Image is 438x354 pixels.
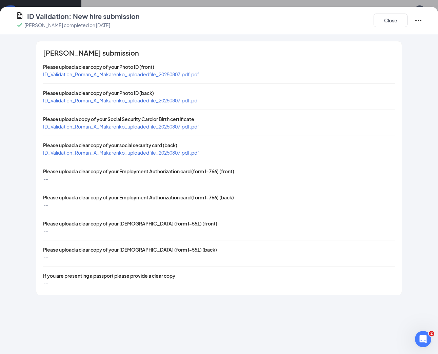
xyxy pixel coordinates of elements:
[43,116,194,122] span: Please upload a copy of your Social Security Card or Birth certificate
[27,12,140,21] h4: ID Validation: New hire submission
[43,254,48,260] span: --
[43,64,154,70] span: Please upload a clear copy of your Photo ID (front)
[43,194,234,200] span: Please upload a clear copy of your Employment Authorization card (form I-766) (back)
[43,168,234,174] span: Please upload a clear copy of your Employment Authorization card (form I-766) (front)
[43,247,217,253] span: Please upload a clear copy of your [DEMOGRAPHIC_DATA] (form I-551) (back)
[43,176,48,182] span: --
[429,331,434,336] span: 2
[43,90,154,96] span: Please upload a clear copy of your Photo ID (back)
[374,14,407,27] button: Close
[24,22,110,28] p: [PERSON_NAME] completed on [DATE]
[43,71,199,77] a: ID_Validation_Roman_A_Makarenko_uploadedfile_20250807.pdf.pdf
[415,331,431,347] iframe: Intercom live chat
[16,12,24,20] svg: CustomFormIcon
[43,228,48,234] span: --
[43,150,199,156] a: ID_Validation_Roman_A_Makarenko_uploadedfile_20250807.pdf.pdf
[43,202,48,208] span: --
[43,142,177,148] span: Please upload a clear copy of your social security card (back)
[43,280,48,286] span: --
[43,50,139,56] span: [PERSON_NAME] submission
[414,16,422,24] svg: Ellipses
[43,123,199,130] a: ID_Validation_Roman_A_Makarenko_uploadedfile_20250807.pdf.pdf
[43,97,199,103] a: ID_Validation_Roman_A_Makarenko_uploadedfile_20250807.pdf.pdf
[16,21,24,29] svg: Checkmark
[43,220,217,227] span: Please upload a clear copy of your [DEMOGRAPHIC_DATA] (form I-551) (front)
[43,273,175,279] span: If you are presenting a passport please provide a clear copy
